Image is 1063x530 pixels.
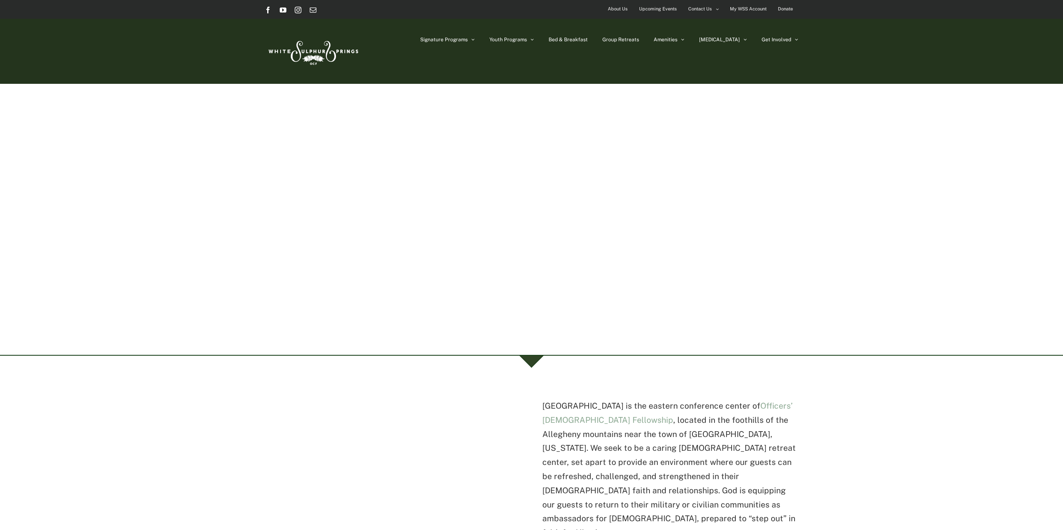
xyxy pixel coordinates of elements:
a: Youth Programs [489,19,534,60]
span: My WSS Account [730,3,767,15]
span: Bed & Breakfast [549,37,588,42]
span: Contact Us [688,3,712,15]
a: Email [310,7,316,13]
span: Upcoming Events [639,3,677,15]
a: Get Involved [762,19,798,60]
span: Signature Programs [420,37,468,42]
a: Group Retreats [602,19,639,60]
a: Officers’ [DEMOGRAPHIC_DATA] Fellowship [542,401,792,425]
a: Facebook [265,7,271,13]
span: Donate [778,3,793,15]
span: Amenities [654,37,677,42]
a: YouTube [280,7,286,13]
a: Amenities [654,19,684,60]
span: About Us [608,3,628,15]
span: Youth Programs [489,37,527,42]
nav: Main Menu [420,19,798,60]
a: Instagram [295,7,301,13]
span: Group Retreats [602,37,639,42]
a: [MEDICAL_DATA] [699,19,747,60]
span: Get Involved [762,37,791,42]
a: Bed & Breakfast [549,19,588,60]
a: Signature Programs [420,19,475,60]
span: [MEDICAL_DATA] [699,37,740,42]
img: White Sulphur Springs Logo [265,32,361,71]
